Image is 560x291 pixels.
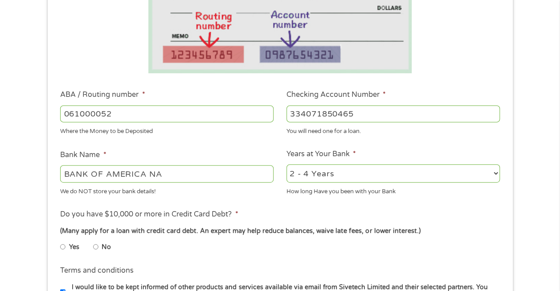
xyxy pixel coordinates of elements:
[286,150,356,159] label: Years at Your Bank
[286,105,500,122] input: 345634636
[60,210,238,219] label: Do you have $10,000 or more in Credit Card Debt?
[60,150,106,160] label: Bank Name
[60,226,499,236] div: (Many apply for a loan with credit card debt. An expert may help reduce balances, waive late fees...
[60,90,145,100] label: ABA / Routing number
[60,124,274,136] div: Where the Money to be Deposited
[69,242,79,252] label: Yes
[60,105,274,122] input: 263177916
[102,242,111,252] label: No
[286,184,500,196] div: How long Have you been with your Bank
[60,184,274,196] div: We do NOT store your bank details!
[60,266,134,275] label: Terms and conditions
[286,90,386,100] label: Checking Account Number
[286,124,500,136] div: You will need one for a loan.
